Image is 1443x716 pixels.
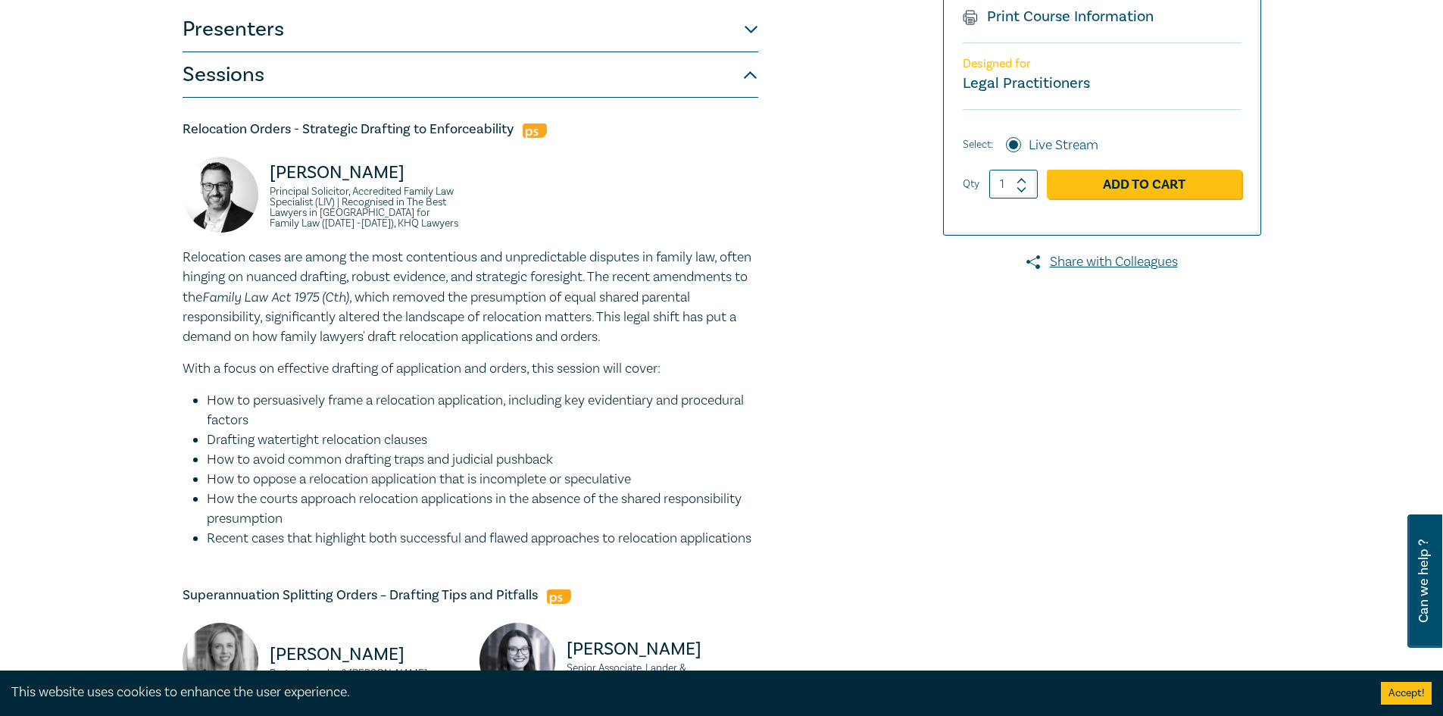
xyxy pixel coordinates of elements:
img: Greg Oliver [183,157,258,233]
label: Qty [963,176,979,192]
div: This website uses cookies to enhance the user experience. [11,683,1358,702]
p: [PERSON_NAME] [270,161,461,185]
input: 1 [989,170,1038,199]
label: Live Stream [1029,136,1098,155]
img: Professional Skills [523,124,547,138]
li: Drafting watertight relocation clauses [207,430,758,450]
h5: Relocation Orders - Strategic Drafting to Enforceability [183,120,758,139]
button: Presenters [183,7,758,52]
img: Liz Kofoed [183,623,258,699]
img: Professional Skills [547,589,571,604]
li: How to avoid common drafting traps and judicial pushback [207,450,758,470]
small: Partner, Lander & [PERSON_NAME] [270,668,461,679]
button: Accept cookies [1381,682,1432,705]
em: Family Law Act 1975 (Cth) [202,289,349,305]
p: Designed for [963,57,1242,71]
span: Can we help ? [1416,524,1431,639]
small: Principal Solicitor, Accredited Family Law Specialist (LIV) | Recognised in The Best Lawyers in [... [270,186,461,229]
a: Print Course Information [963,7,1154,27]
img: Grace Hurley [479,623,555,699]
p: [PERSON_NAME] [567,637,758,661]
p: With a focus on effective drafting of application and orders, this session will cover: [183,359,758,379]
a: Add to Cart [1047,170,1242,199]
h5: Superannuation Splitting Orders – Drafting Tips and Pitfalls [183,586,758,605]
li: How the courts approach relocation applications in the absence of the shared responsibility presu... [207,489,758,529]
small: Legal Practitioners [963,73,1090,93]
span: Select: [963,136,993,153]
li: Recent cases that highlight both successful and flawed approaches to relocation applications [207,529,758,549]
button: Sessions [183,52,758,98]
p: Relocation cases are among the most contentious and unpredictable disputes in family law, often h... [183,248,758,347]
p: [PERSON_NAME] [270,643,461,667]
a: Share with Colleagues [943,252,1261,272]
li: How to oppose a relocation application that is incomplete or speculative [207,470,758,489]
small: Senior Associate, Lander & [PERSON_NAME] [567,663,758,684]
li: How to persuasively frame a relocation application, including key evidentiary and procedural factors [207,391,758,430]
